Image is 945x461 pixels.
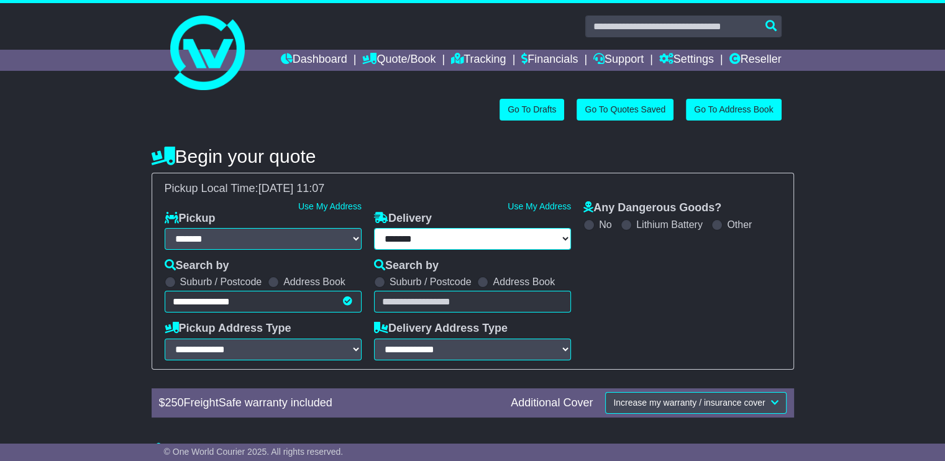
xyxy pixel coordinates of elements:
[374,212,432,226] label: Delivery
[258,182,325,194] span: [DATE] 11:07
[165,396,184,409] span: 250
[613,398,765,408] span: Increase my warranty / insurance cover
[659,50,714,71] a: Settings
[153,396,505,410] div: $ FreightSafe warranty included
[298,201,362,211] a: Use My Address
[165,322,291,335] label: Pickup Address Type
[508,201,571,211] a: Use My Address
[165,212,216,226] label: Pickup
[451,50,506,71] a: Tracking
[599,219,611,230] label: No
[374,322,508,335] label: Delivery Address Type
[362,50,436,71] a: Quote/Book
[686,99,781,121] a: Go To Address Book
[577,99,673,121] a: Go To Quotes Saved
[283,276,345,288] label: Address Book
[180,276,262,288] label: Suburb / Postcode
[504,396,599,410] div: Additional Cover
[500,99,564,121] a: Go To Drafts
[583,201,721,215] label: Any Dangerous Goods?
[164,447,344,457] span: © One World Courier 2025. All rights reserved.
[281,50,347,71] a: Dashboard
[374,259,439,273] label: Search by
[593,50,644,71] a: Support
[165,259,229,273] label: Search by
[521,50,578,71] a: Financials
[605,392,786,414] button: Increase my warranty / insurance cover
[158,182,787,196] div: Pickup Local Time:
[493,276,555,288] label: Address Book
[390,276,472,288] label: Suburb / Postcode
[152,146,794,167] h4: Begin your quote
[727,219,752,230] label: Other
[636,219,703,230] label: Lithium Battery
[729,50,781,71] a: Reseller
